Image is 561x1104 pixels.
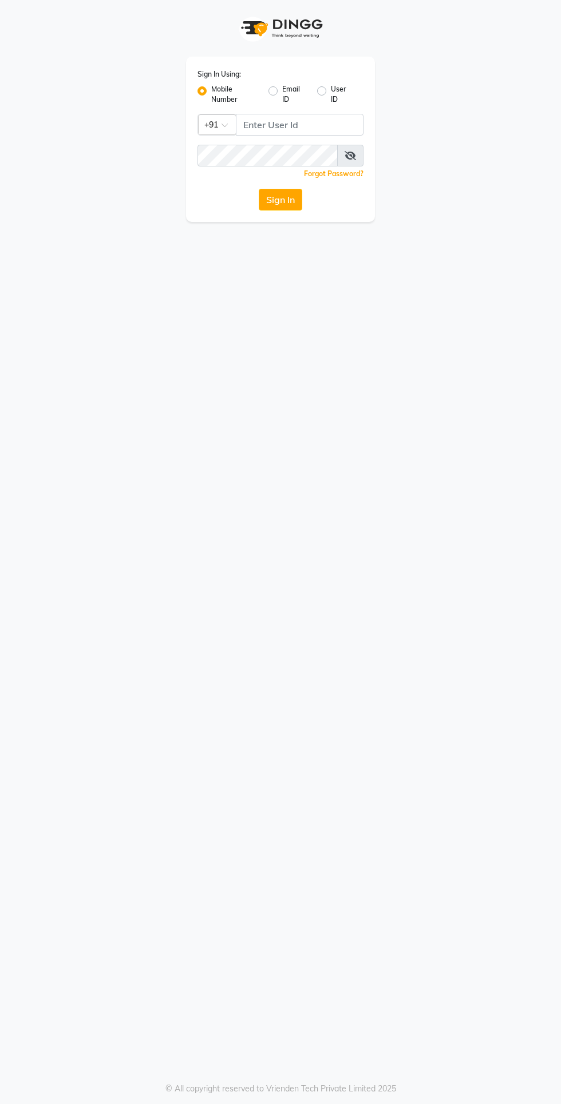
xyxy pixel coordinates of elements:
input: Username [197,145,338,166]
label: Email ID [282,84,308,105]
input: Username [236,114,364,136]
label: User ID [331,84,354,105]
label: Sign In Using: [197,69,241,80]
label: Mobile Number [211,84,259,105]
a: Forgot Password? [304,169,364,178]
img: logo1.svg [235,11,326,45]
button: Sign In [259,189,302,211]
